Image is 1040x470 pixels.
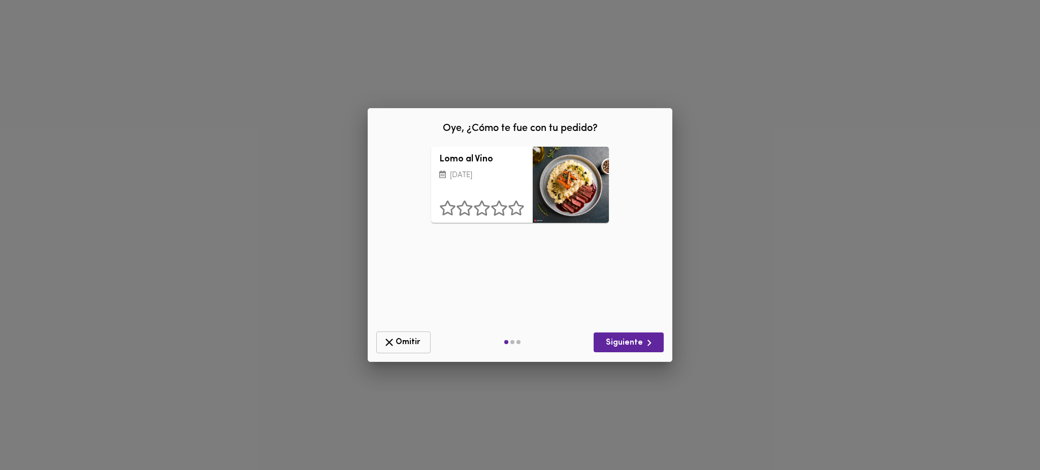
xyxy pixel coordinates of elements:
[533,147,609,223] div: Lomo al Vino
[383,336,424,349] span: Omitir
[439,170,525,182] p: [DATE]
[981,411,1030,460] iframe: Messagebird Livechat Widget
[602,337,656,349] span: Siguiente
[443,123,598,133] span: Oye, ¿Cómo te fue con tu pedido?
[439,155,525,165] h3: Lomo al Vino
[594,332,664,352] button: Siguiente
[376,331,431,353] button: Omitir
